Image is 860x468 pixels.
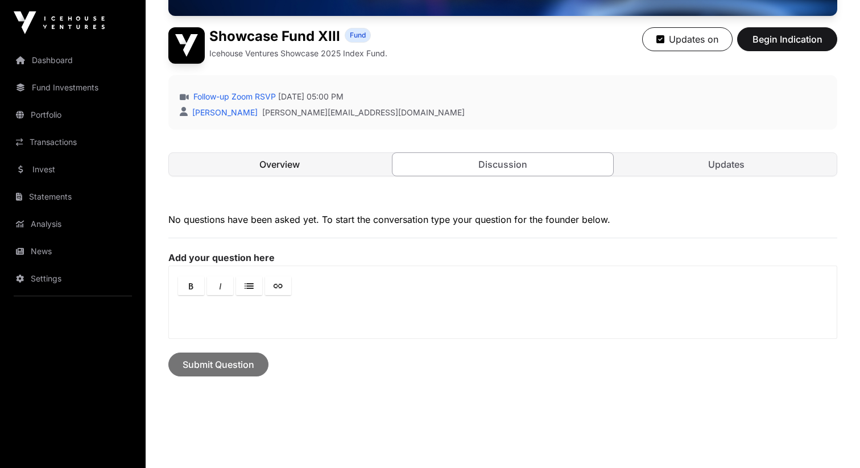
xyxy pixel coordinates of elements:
iframe: Chat Widget [803,413,860,468]
a: Updates [615,153,837,176]
a: Dashboard [9,48,137,73]
nav: Tabs [169,153,837,176]
a: Link [265,276,291,295]
a: [PERSON_NAME] [190,107,258,117]
span: Fund [350,31,366,40]
a: [PERSON_NAME][EMAIL_ADDRESS][DOMAIN_NAME] [262,107,465,118]
span: [DATE] 05:00 PM [278,91,344,102]
button: Begin Indication [737,27,837,51]
a: News [9,239,137,264]
a: Fund Investments [9,75,137,100]
a: Statements [9,184,137,209]
a: Settings [9,266,137,291]
a: Transactions [9,130,137,155]
p: Icehouse Ventures Showcase 2025 Index Fund. [209,48,387,59]
a: Invest [9,157,137,182]
button: Updates on [642,27,733,51]
a: Analysis [9,212,137,237]
a: Follow-up Zoom RSVP [191,91,276,102]
a: Portfolio [9,102,137,127]
p: No questions have been asked yet. To start the conversation type your question for the founder be... [168,213,837,226]
a: Discussion [392,152,614,176]
h1: Showcase Fund XIII [209,27,340,45]
a: Begin Indication [737,39,837,50]
a: Bold [178,276,204,295]
img: Showcase Fund XIII [168,27,205,64]
a: Overview [169,153,390,176]
a: Italic [207,276,233,295]
span: Begin Indication [751,32,823,46]
a: Lists [236,276,262,295]
img: Icehouse Ventures Logo [14,11,105,34]
label: Add your question here [168,252,837,263]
